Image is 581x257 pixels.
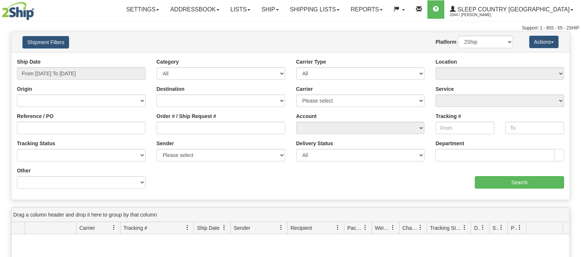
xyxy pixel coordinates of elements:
[505,122,564,134] input: To
[435,113,461,120] label: Tracking #
[331,221,344,234] a: Recipient filter column settings
[234,224,250,232] span: Sender
[121,0,165,19] a: Settings
[430,224,462,232] span: Tracking Status
[450,11,505,19] span: 2044 / [PERSON_NAME]
[347,224,363,232] span: Packages
[157,58,179,65] label: Category
[474,224,480,232] span: Delivery Status
[17,113,54,120] label: Reference / PO
[275,221,287,234] a: Sender filter column settings
[435,38,456,46] label: Platform
[157,113,216,120] label: Order # / Ship Request #
[511,224,517,232] span: Pickup Status
[456,6,570,13] span: Sleep Country [GEOGRAPHIC_DATA]
[435,58,457,65] label: Location
[345,0,388,19] a: Reports
[157,85,184,93] label: Destination
[123,224,147,232] span: Tracking #
[458,221,471,234] a: Tracking Status filter column settings
[435,122,494,134] input: From
[165,0,225,19] a: Addressbook
[435,140,464,147] label: Department
[218,221,230,234] a: Ship Date filter column settings
[414,221,427,234] a: Charge filter column settings
[387,221,399,234] a: Weight filter column settings
[225,0,256,19] a: Lists
[513,221,526,234] a: Pickup Status filter column settings
[79,224,95,232] span: Carrier
[435,85,454,93] label: Service
[477,221,489,234] a: Delivery Status filter column settings
[564,91,580,166] iframe: chat widget
[375,224,390,232] span: Weight
[495,221,508,234] a: Shipment Issues filter column settings
[444,0,579,19] a: Sleep Country [GEOGRAPHIC_DATA] 2044 / [PERSON_NAME]
[291,224,312,232] span: Recipient
[256,0,284,19] a: Ship
[2,2,34,20] img: logo2044.jpg
[17,58,41,65] label: Ship Date
[197,224,219,232] span: Ship Date
[17,140,55,147] label: Tracking Status
[359,221,372,234] a: Packages filter column settings
[22,36,69,49] button: Shipment Filters
[475,176,564,189] input: Search
[284,0,345,19] a: Shipping lists
[296,85,313,93] label: Carrier
[296,113,317,120] label: Account
[529,36,559,48] button: Actions
[402,224,418,232] span: Charge
[181,221,194,234] a: Tracking # filter column settings
[492,224,499,232] span: Shipment Issues
[157,140,174,147] label: Sender
[17,167,31,174] label: Other
[11,208,570,222] div: grid grouping header
[2,25,579,31] div: Support: 1 - 855 - 55 - 2SHIP
[17,85,32,93] label: Origin
[108,221,120,234] a: Carrier filter column settings
[296,58,326,65] label: Carrier Type
[296,140,333,147] label: Delivery Status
